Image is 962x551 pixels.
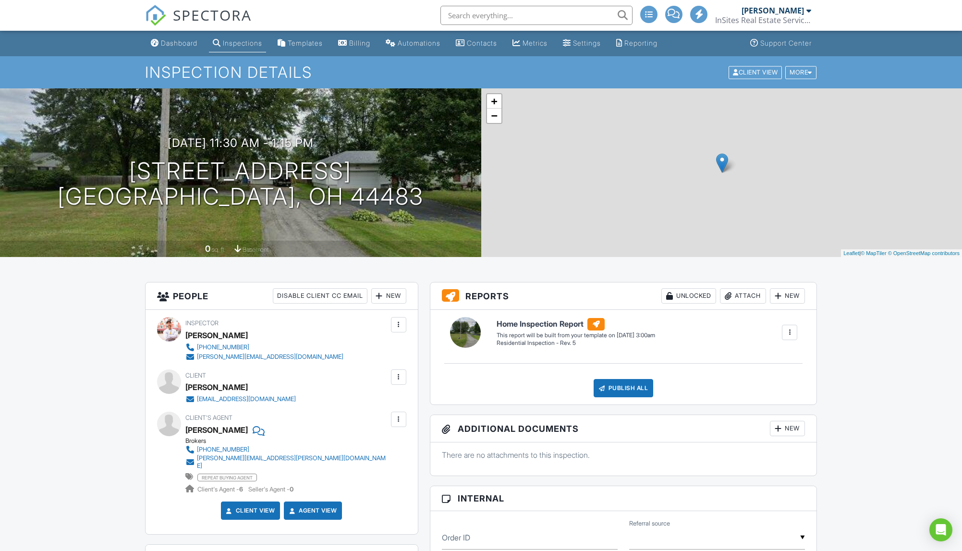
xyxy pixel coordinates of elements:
[467,39,497,47] div: Contacts
[929,518,952,541] div: Open Intercom Messenger
[629,519,670,528] label: Referral source
[861,250,887,256] a: © MapTiler
[290,486,293,493] strong: 0
[205,244,210,254] div: 0
[661,288,716,304] div: Unlocked
[843,250,859,256] a: Leaflet
[371,288,406,304] div: New
[161,39,197,47] div: Dashboard
[58,159,424,209] h1: [STREET_ADDRESS] [GEOGRAPHIC_DATA], OH 44483
[612,35,661,52] a: Reporting
[185,414,232,421] span: Client's Agent
[209,35,266,52] a: Inspections
[273,288,367,304] div: Disable Client CC Email
[594,379,654,397] div: Publish All
[382,35,444,52] a: Automations (Advanced)
[452,35,501,52] a: Contacts
[243,246,268,253] span: basement
[145,5,166,26] img: The Best Home Inspection Software - Spectora
[742,6,804,15] div: [PERSON_NAME]
[430,282,817,310] h3: Reports
[624,39,658,47] div: Reporting
[430,486,817,511] h3: Internal
[185,423,248,437] a: [PERSON_NAME]
[239,486,243,493] strong: 6
[523,39,548,47] div: Metrics
[334,35,374,52] a: Billing
[746,35,816,52] a: Support Center
[288,39,323,47] div: Templates
[888,250,960,256] a: © OpenStreetMap contributors
[728,68,784,75] a: Client View
[185,319,219,327] span: Inspector
[168,136,314,149] h3: [DATE] 11:30 am - 1:15 pm
[841,249,962,257] div: |
[398,39,440,47] div: Automations
[248,486,293,493] span: Seller's Agent -
[223,39,262,47] div: Inspections
[185,328,248,343] div: [PERSON_NAME]
[185,380,248,394] div: [PERSON_NAME]
[145,13,252,33] a: SPECTORA
[573,39,601,47] div: Settings
[497,339,655,347] div: Residential Inspection - Rev. 5
[720,288,766,304] div: Attach
[185,454,389,470] a: [PERSON_NAME][EMAIL_ADDRESS][PERSON_NAME][DOMAIN_NAME]
[487,94,501,109] a: Zoom in
[715,15,811,25] div: InSites Real Estate Services
[729,66,782,79] div: Client View
[147,35,201,52] a: Dashboard
[770,421,805,436] div: New
[559,35,605,52] a: Settings
[197,454,389,470] div: [PERSON_NAME][EMAIL_ADDRESS][PERSON_NAME][DOMAIN_NAME]
[212,246,225,253] span: sq. ft.
[173,5,252,25] span: SPECTORA
[185,445,389,454] a: [PHONE_NUMBER]
[185,394,296,404] a: [EMAIL_ADDRESS][DOMAIN_NAME]
[224,506,275,515] a: Client View
[440,6,633,25] input: Search everything...
[197,486,244,493] span: Client's Agent -
[430,415,817,442] h3: Additional Documents
[185,372,206,379] span: Client
[185,343,343,352] a: [PHONE_NUMBER]
[197,343,249,351] div: [PHONE_NUMBER]
[349,39,370,47] div: Billing
[185,352,343,362] a: [PERSON_NAME][EMAIL_ADDRESS][DOMAIN_NAME]
[197,395,296,403] div: [EMAIL_ADDRESS][DOMAIN_NAME]
[760,39,812,47] div: Support Center
[497,331,655,339] div: This report will be built from your template on [DATE] 3:00am
[497,318,655,331] h6: Home Inspection Report
[785,66,816,79] div: More
[770,288,805,304] div: New
[274,35,327,52] a: Templates
[146,282,418,310] h3: People
[287,506,337,515] a: Agent View
[145,64,817,81] h1: Inspection Details
[442,450,805,460] p: There are no attachments to this inspection.
[185,437,396,445] div: Brokers
[509,35,551,52] a: Metrics
[197,353,343,361] div: [PERSON_NAME][EMAIL_ADDRESS][DOMAIN_NAME]
[197,446,249,453] div: [PHONE_NUMBER]
[487,109,501,123] a: Zoom out
[442,532,470,543] label: Order ID
[197,474,257,481] span: repeat buying agent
